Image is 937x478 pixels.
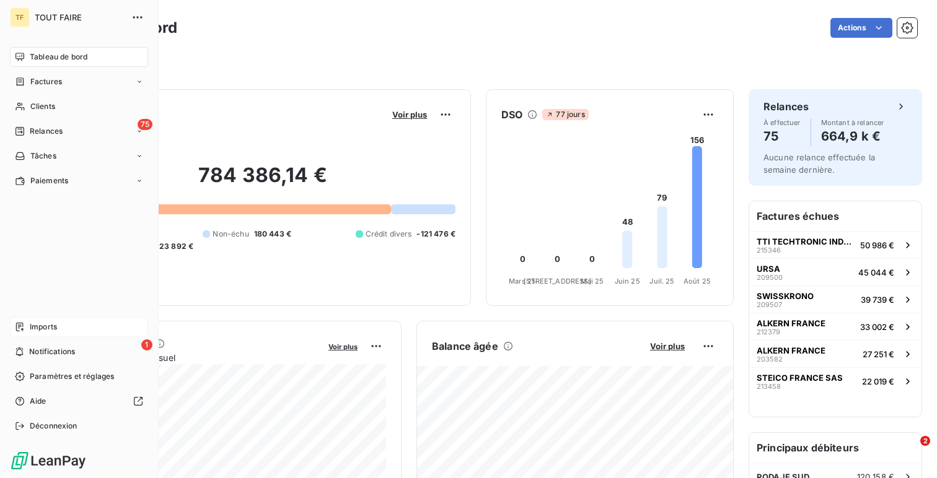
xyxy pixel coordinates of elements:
[10,171,148,191] a: Paiements
[581,277,604,285] tspan: Mai 25
[821,126,884,146] h4: 664,9 k €
[757,318,825,328] span: ALKERN FRANCE
[757,373,843,383] span: STEICO FRANCE SAS
[10,146,148,166] a: Tâches
[757,237,855,246] span: TTI TECHTRONIC INDUSTRIES [GEOGRAPHIC_DATA]
[366,228,412,240] span: Crédit divers
[542,109,588,120] span: 77 jours
[30,126,63,137] span: Relances
[615,277,640,285] tspan: Juin 25
[10,121,148,141] a: 75Relances
[920,436,930,446] span: 2
[862,376,894,386] span: 22 019 €
[650,341,685,351] span: Voir plus
[138,119,152,130] span: 75
[757,345,825,355] span: ALKERN FRANCE
[392,110,427,119] span: Voir plus
[10,97,148,116] a: Clients
[757,301,782,308] span: 209507
[10,391,148,411] a: Aide
[524,277,591,285] tspan: [STREET_ADDRESS]
[757,383,781,390] span: 213458
[509,277,536,285] tspan: Mars 25
[757,246,781,254] span: 215346
[30,150,56,162] span: Tâches
[30,321,57,332] span: Imports
[328,342,358,351] span: Voir plus
[389,109,431,120] button: Voir plus
[156,241,193,252] span: -23 892 €
[757,355,783,363] span: 203582
[858,267,894,277] span: 45 044 €
[30,101,55,112] span: Clients
[30,51,87,63] span: Tableau de bord
[254,228,291,240] span: 180 443 €
[416,228,455,240] span: -121 476 €
[213,228,249,240] span: Non-échu
[830,18,892,38] button: Actions
[749,231,922,258] button: TTI TECHTRONIC INDUSTRIES [GEOGRAPHIC_DATA]21534650 986 €
[749,201,922,231] h6: Factures échues
[10,7,30,27] div: TF
[29,346,75,357] span: Notifications
[757,264,780,274] span: URSA
[10,317,148,337] a: Imports
[35,12,124,22] span: TOUT FAIRE
[10,72,148,92] a: Factures
[432,339,498,354] h6: Balance âgée
[895,436,925,466] iframe: Intercom live chat
[70,351,320,364] span: Chiffre d'affaires mensuel
[863,349,894,359] span: 27 251 €
[821,119,884,126] span: Montant à relancer
[763,126,801,146] h4: 75
[763,152,875,175] span: Aucune relance effectuée la semaine dernière.
[10,451,87,471] img: Logo LeanPay
[30,396,46,407] span: Aide
[757,328,780,336] span: 212379
[757,291,814,301] span: SWISSKRONO
[30,420,77,432] span: Déconnexion
[749,313,922,340] button: ALKERN FRANCE21237933 002 €
[763,99,809,114] h6: Relances
[860,240,894,250] span: 50 986 €
[749,367,922,394] button: STEICO FRANCE SAS21345822 019 €
[749,433,922,463] h6: Principaux débiteurs
[684,277,711,285] tspan: Août 25
[10,47,148,67] a: Tableau de bord
[30,76,62,87] span: Factures
[649,277,674,285] tspan: Juil. 25
[860,322,894,332] span: 33 002 €
[30,371,114,382] span: Paramètres et réglages
[749,340,922,367] button: ALKERN FRANCE20358227 251 €
[325,341,361,352] button: Voir plus
[501,107,522,122] h6: DSO
[70,163,455,200] h2: 784 386,14 €
[30,175,68,186] span: Paiements
[749,258,922,285] button: URSA20950045 044 €
[757,274,783,281] span: 209500
[141,339,152,350] span: 1
[861,295,894,305] span: 39 739 €
[763,119,801,126] span: À effectuer
[646,341,688,352] button: Voir plus
[10,367,148,386] a: Paramètres et réglages
[749,285,922,313] button: SWISSKRONO20950739 739 €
